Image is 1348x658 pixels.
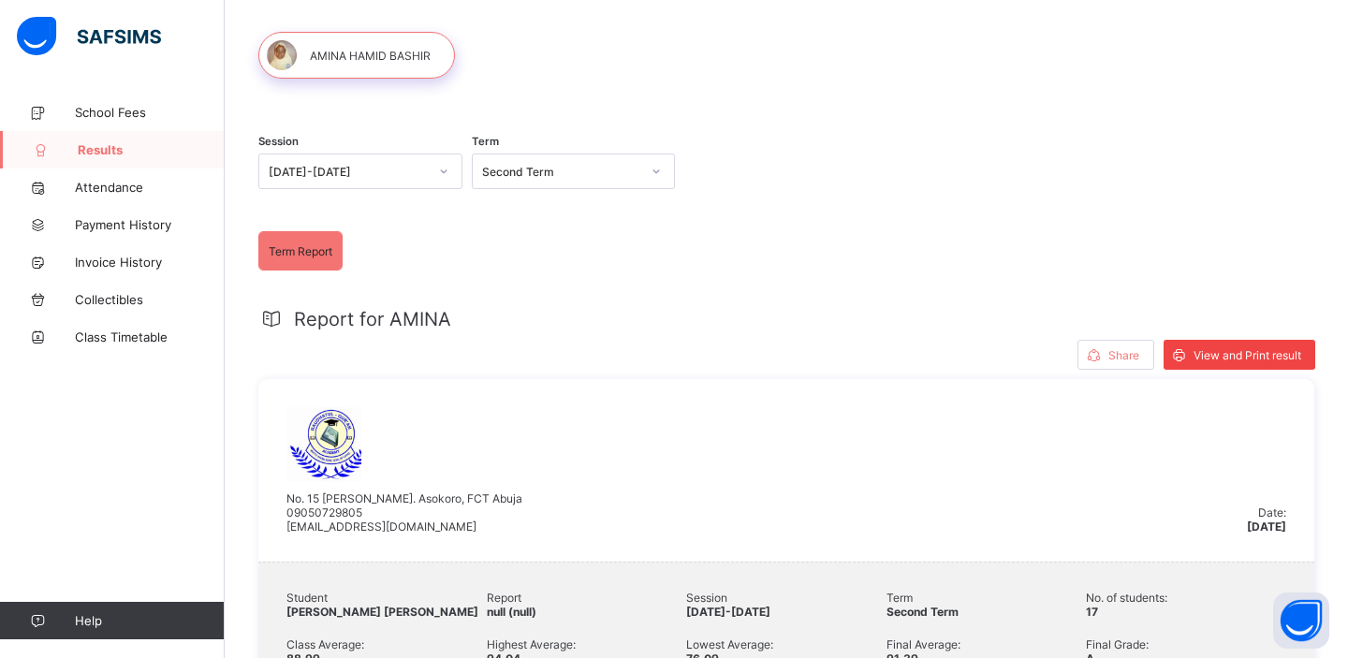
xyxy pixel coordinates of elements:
div: [DATE]-[DATE] [269,165,428,179]
span: Date: [1258,505,1286,519]
span: Session [686,591,886,605]
span: Term Report [269,244,332,258]
span: Class Timetable [75,329,225,344]
span: No. 15 [PERSON_NAME]. Asokoro, FCT Abuja 09050729805 [EMAIL_ADDRESS][DOMAIN_NAME] [286,491,522,534]
span: No. of students: [1086,591,1286,605]
span: Attendance [75,180,225,195]
img: raudha.jpeg [286,407,361,482]
span: Report [487,591,687,605]
span: Collectibles [75,292,225,307]
span: Highest Average: [487,637,687,651]
span: Term [472,135,499,148]
span: Lowest Average: [686,637,886,651]
span: [DATE] [1247,519,1286,534]
span: Student [286,591,487,605]
span: Final Grade: [1086,637,1286,651]
span: Results [78,142,225,157]
span: View and Print result [1194,348,1301,362]
span: null (null) [487,605,536,619]
span: Session [258,135,299,148]
span: [DATE]-[DATE] [686,605,770,619]
span: 17 [1086,605,1098,619]
span: School Fees [75,105,225,120]
span: Second Term [886,605,959,619]
span: [PERSON_NAME] [PERSON_NAME] [286,605,478,619]
span: Class Average: [286,637,487,651]
span: Term [886,591,1087,605]
span: Invoice History [75,255,225,270]
span: Report for AMINA [294,308,451,330]
button: Open asap [1273,592,1329,649]
span: Share [1108,348,1139,362]
div: Second Term [482,165,641,179]
span: Help [75,613,224,628]
span: Final Average: [886,637,1087,651]
span: Payment History [75,217,225,232]
img: safsims [17,17,161,56]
